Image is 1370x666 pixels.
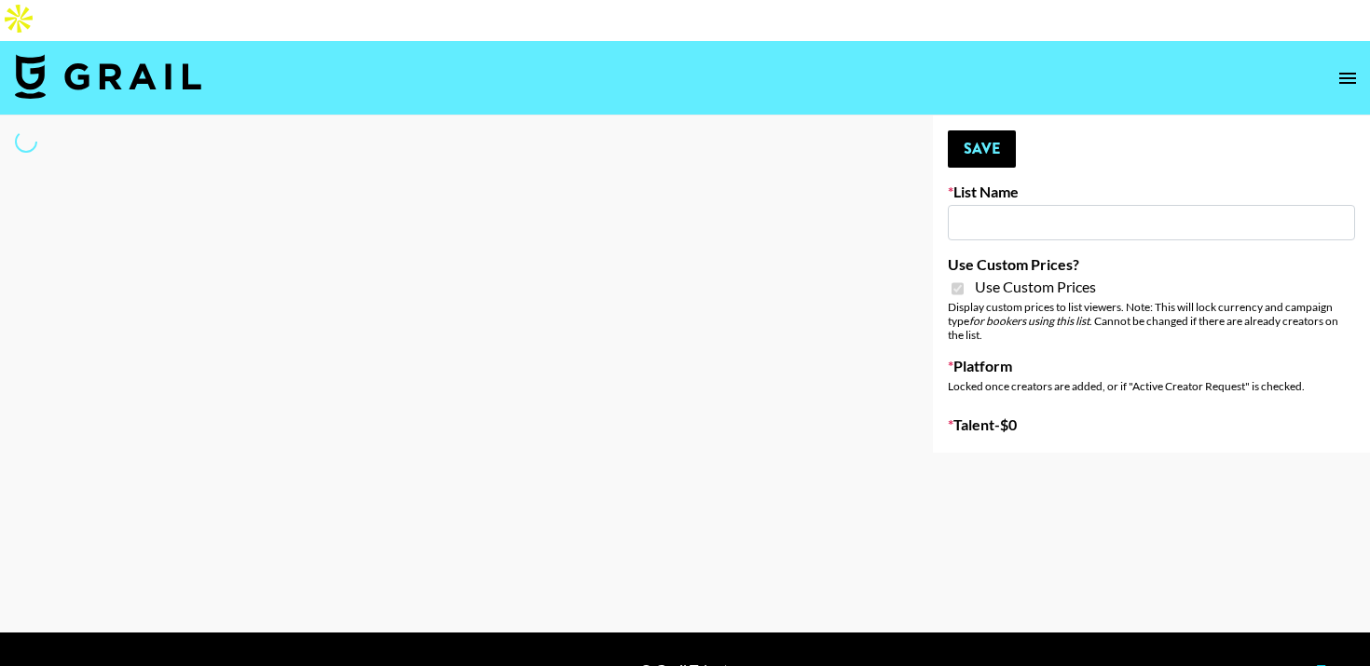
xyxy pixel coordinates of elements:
[975,278,1096,296] span: Use Custom Prices
[948,357,1355,375] label: Platform
[948,379,1355,393] div: Locked once creators are added, or if "Active Creator Request" is checked.
[948,183,1355,201] label: List Name
[1329,60,1366,97] button: open drawer
[969,314,1089,328] em: for bookers using this list
[948,130,1016,168] button: Save
[948,415,1355,434] label: Talent - $ 0
[948,300,1355,342] div: Display custom prices to list viewers. Note: This will lock currency and campaign type . Cannot b...
[15,54,201,99] img: Grail Talent
[948,255,1355,274] label: Use Custom Prices?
